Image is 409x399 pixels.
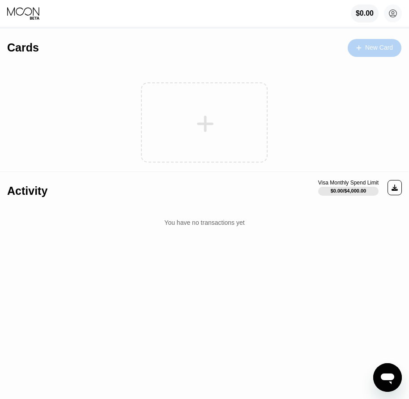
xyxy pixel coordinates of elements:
[7,184,47,197] div: Activity
[351,4,379,22] div: $0.00
[331,188,366,193] div: $0.00 / $4,000.00
[348,39,401,57] div: New Card
[318,180,379,196] div: Visa Monthly Spend Limit$0.00/$4,000.00
[356,9,374,17] div: $0.00
[7,41,39,54] div: Cards
[318,180,379,186] div: Visa Monthly Spend Limit
[7,210,402,235] div: You have no transactions yet
[365,44,393,51] div: New Card
[373,363,402,392] iframe: Button to launch messaging window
